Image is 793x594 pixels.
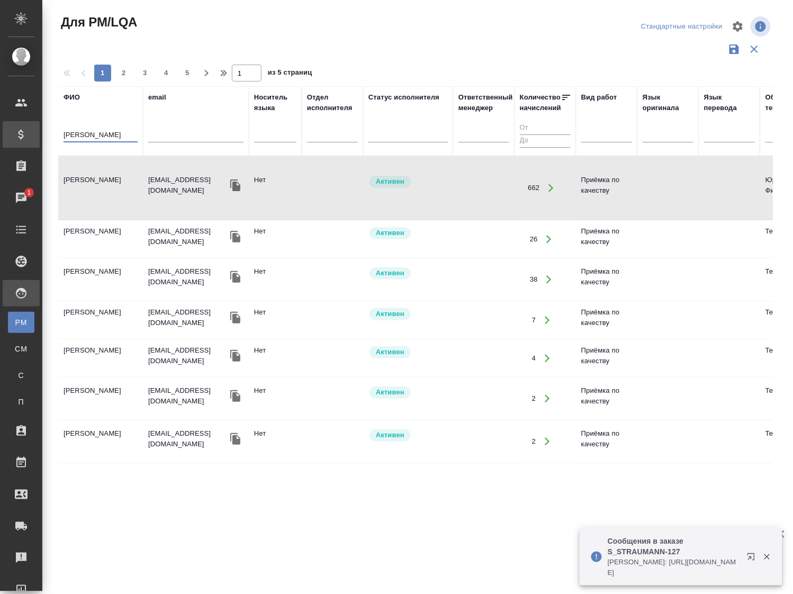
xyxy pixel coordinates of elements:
[520,134,571,148] input: До
[751,16,773,37] span: Посмотреть информацию
[158,68,175,78] span: 4
[148,175,228,196] p: [EMAIL_ADDRESS][DOMAIN_NAME]
[704,92,755,113] div: Язык перевода
[368,428,448,443] div: Рядовой исполнитель: назначай с учетом рейтинга
[148,92,166,103] div: email
[536,431,558,453] button: Открыть работы
[148,428,228,449] p: [EMAIL_ADDRESS][DOMAIN_NAME]
[8,338,34,359] a: CM
[368,226,448,240] div: Рядовой исполнитель: назначай с учетом рейтинга
[228,177,244,193] button: Скопировать
[254,92,296,113] div: Носитель языка
[576,340,637,377] td: Приёмка по качеству
[368,345,448,359] div: Рядовой исполнитель: назначай с учетом рейтинга
[249,221,302,258] td: Нет
[576,464,637,501] td: Приёмка по качеству
[520,122,571,135] input: От
[58,221,143,258] td: [PERSON_NAME]
[115,65,132,82] button: 2
[13,344,29,354] span: CM
[608,557,740,578] p: [PERSON_NAME]: [URL][DOMAIN_NAME]
[13,317,29,328] span: PM
[58,302,143,339] td: [PERSON_NAME]
[115,68,132,78] span: 2
[608,536,740,557] p: Сообщения в заказе S_STRAUMANN-127
[249,261,302,298] td: Нет
[725,14,751,39] span: Настроить таблицу
[756,552,778,562] button: Закрыть
[228,269,244,285] button: Скопировать
[249,464,302,501] td: Нет
[58,261,143,298] td: [PERSON_NAME]
[376,268,404,278] p: Активен
[638,19,725,35] div: split button
[228,310,244,326] button: Скопировать
[58,340,143,377] td: [PERSON_NAME]
[21,187,37,198] span: 1
[724,39,744,59] button: Сохранить фильтры
[530,274,538,285] div: 38
[249,169,302,206] td: Нет
[158,65,175,82] button: 4
[148,307,228,328] p: [EMAIL_ADDRESS][DOMAIN_NAME]
[576,380,637,417] td: Приёмка по качеству
[532,315,536,326] div: 7
[368,92,439,103] div: Статус исполнителя
[376,309,404,319] p: Активен
[538,228,560,250] button: Открыть работы
[249,380,302,417] td: Нет
[741,546,766,572] button: Открыть в новой вкладке
[532,353,536,364] div: 4
[13,370,29,381] span: С
[744,39,764,59] button: Сбросить фильтры
[249,340,302,377] td: Нет
[58,464,143,501] td: [PERSON_NAME]
[58,423,143,460] td: [PERSON_NAME]
[576,423,637,460] td: Приёмка по качеству
[228,348,244,364] button: Скопировать
[228,431,244,447] button: Скопировать
[137,65,154,82] button: 3
[307,92,358,113] div: Отдел исполнителя
[376,176,404,187] p: Активен
[576,221,637,258] td: Приёмка по качеству
[58,380,143,417] td: [PERSON_NAME]
[148,226,228,247] p: [EMAIL_ADDRESS][DOMAIN_NAME]
[8,391,34,412] a: П
[528,183,539,193] div: 662
[179,68,196,78] span: 5
[58,14,137,31] span: Для PM/LQA
[376,228,404,238] p: Активен
[368,175,448,189] div: Рядовой исполнитель: назначай с учетом рейтинга
[249,423,302,460] td: Нет
[576,261,637,298] td: Приёмка по качеству
[148,266,228,287] p: [EMAIL_ADDRESS][DOMAIN_NAME]
[538,269,560,291] button: Открыть работы
[643,92,693,113] div: Язык оригинала
[576,302,637,339] td: Приёмка по качеству
[8,365,34,386] a: С
[64,92,80,103] div: ФИО
[368,307,448,321] div: Рядовой исполнитель: назначай с учетом рейтинга
[532,393,536,404] div: 2
[540,177,562,199] button: Открыть работы
[8,312,34,333] a: PM
[368,266,448,281] div: Рядовой исполнитель: назначай с учетом рейтинга
[581,92,617,103] div: Вид работ
[532,436,536,447] div: 2
[576,169,637,206] td: Приёмка по качеству
[530,234,538,245] div: 26
[148,345,228,366] p: [EMAIL_ADDRESS][DOMAIN_NAME]
[179,65,196,82] button: 5
[376,430,404,440] p: Активен
[228,229,244,245] button: Скопировать
[376,387,404,398] p: Активен
[3,185,40,211] a: 1
[536,388,558,410] button: Открыть работы
[249,302,302,339] td: Нет
[137,68,154,78] span: 3
[228,388,244,404] button: Скопировать
[536,347,558,369] button: Открыть работы
[368,385,448,400] div: Рядовой исполнитель: назначай с учетом рейтинга
[458,92,513,113] div: Ответственный менеджер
